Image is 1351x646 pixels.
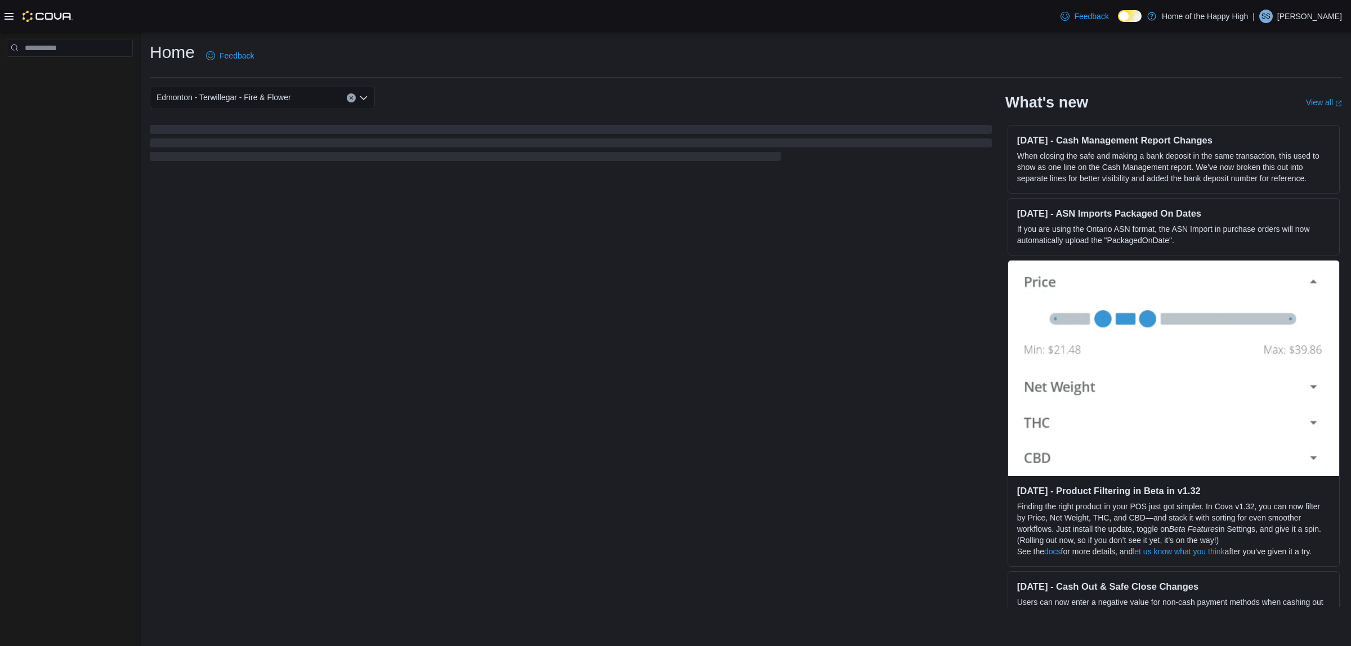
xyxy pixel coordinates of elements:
h2: What's new [1005,93,1088,111]
p: If you are using the Ontario ASN format, the ASN Import in purchase orders will now automatically... [1017,223,1330,246]
h1: Home [150,41,195,64]
p: [PERSON_NAME] [1277,10,1342,23]
p: Users can now enter a negative value for non-cash payment methods when cashing out or closing the... [1017,596,1330,630]
h3: [DATE] - Cash Management Report Changes [1017,134,1330,146]
span: SS [1261,10,1271,23]
em: Beta Features [1169,524,1219,533]
span: Edmonton - Terwillegar - Fire & Flower [156,91,291,104]
svg: External link [1335,100,1342,107]
a: docs [1044,547,1061,556]
h3: [DATE] - Cash Out & Safe Close Changes [1017,581,1330,592]
button: Open list of options [359,93,368,102]
h3: [DATE] - ASN Imports Packaged On Dates [1017,208,1330,219]
p: When closing the safe and making a bank deposit in the same transaction, this used to show as one... [1017,150,1330,184]
a: Feedback [1056,5,1113,28]
span: Feedback [220,50,254,61]
img: Cova [23,11,73,22]
a: let us know what you think [1133,547,1224,556]
p: Finding the right product in your POS just got simpler. In Cova v1.32, you can now filter by Pric... [1017,501,1330,546]
a: Feedback [202,44,258,67]
a: View allExternal link [1306,98,1342,107]
button: Clear input [347,93,356,102]
h3: [DATE] - Product Filtering in Beta in v1.32 [1017,485,1330,496]
span: Dark Mode [1118,22,1119,23]
nav: Complex example [7,59,133,86]
p: | [1252,10,1255,23]
div: Sajjad Syed [1259,10,1273,23]
p: See the for more details, and after you’ve given it a try. [1017,546,1330,557]
p: Home of the Happy High [1162,10,1248,23]
input: Dark Mode [1118,10,1142,22]
span: Loading [150,127,992,163]
span: Feedback [1074,11,1108,22]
